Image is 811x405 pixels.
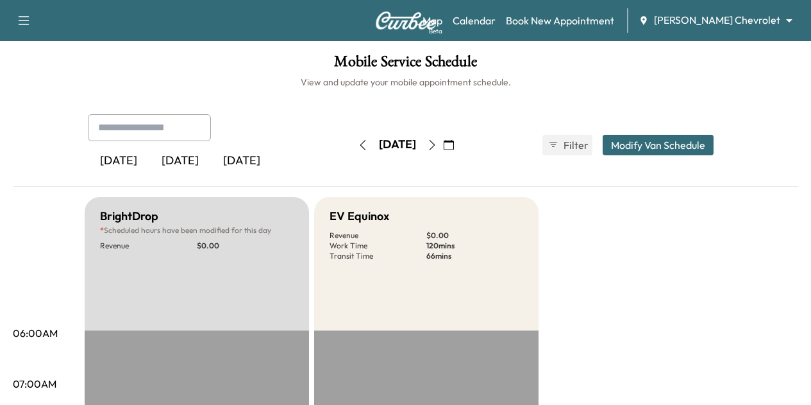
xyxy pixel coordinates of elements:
[422,13,442,28] a: MapBeta
[564,137,587,153] span: Filter
[100,241,197,251] p: Revenue
[197,241,294,251] p: $ 0.00
[426,241,523,251] p: 120 mins
[426,251,523,261] p: 66 mins
[654,13,780,28] span: [PERSON_NAME] Chevrolet
[506,13,614,28] a: Book New Appointment
[603,135,714,155] button: Modify Van Schedule
[330,207,389,225] h5: EV Equinox
[13,325,58,341] p: 06:00AM
[379,137,416,153] div: [DATE]
[100,225,294,236] p: Scheduled hours have been modified for this day
[542,135,592,155] button: Filter
[88,146,149,176] div: [DATE]
[330,241,426,251] p: Work Time
[13,76,798,89] h6: View and update your mobile appointment schedule.
[429,26,442,36] div: Beta
[330,251,426,261] p: Transit Time
[13,54,798,76] h1: Mobile Service Schedule
[453,13,496,28] a: Calendar
[211,146,272,176] div: [DATE]
[330,230,426,241] p: Revenue
[149,146,211,176] div: [DATE]
[100,207,158,225] h5: BrightDrop
[375,12,437,30] img: Curbee Logo
[13,376,56,392] p: 07:00AM
[426,230,523,241] p: $ 0.00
